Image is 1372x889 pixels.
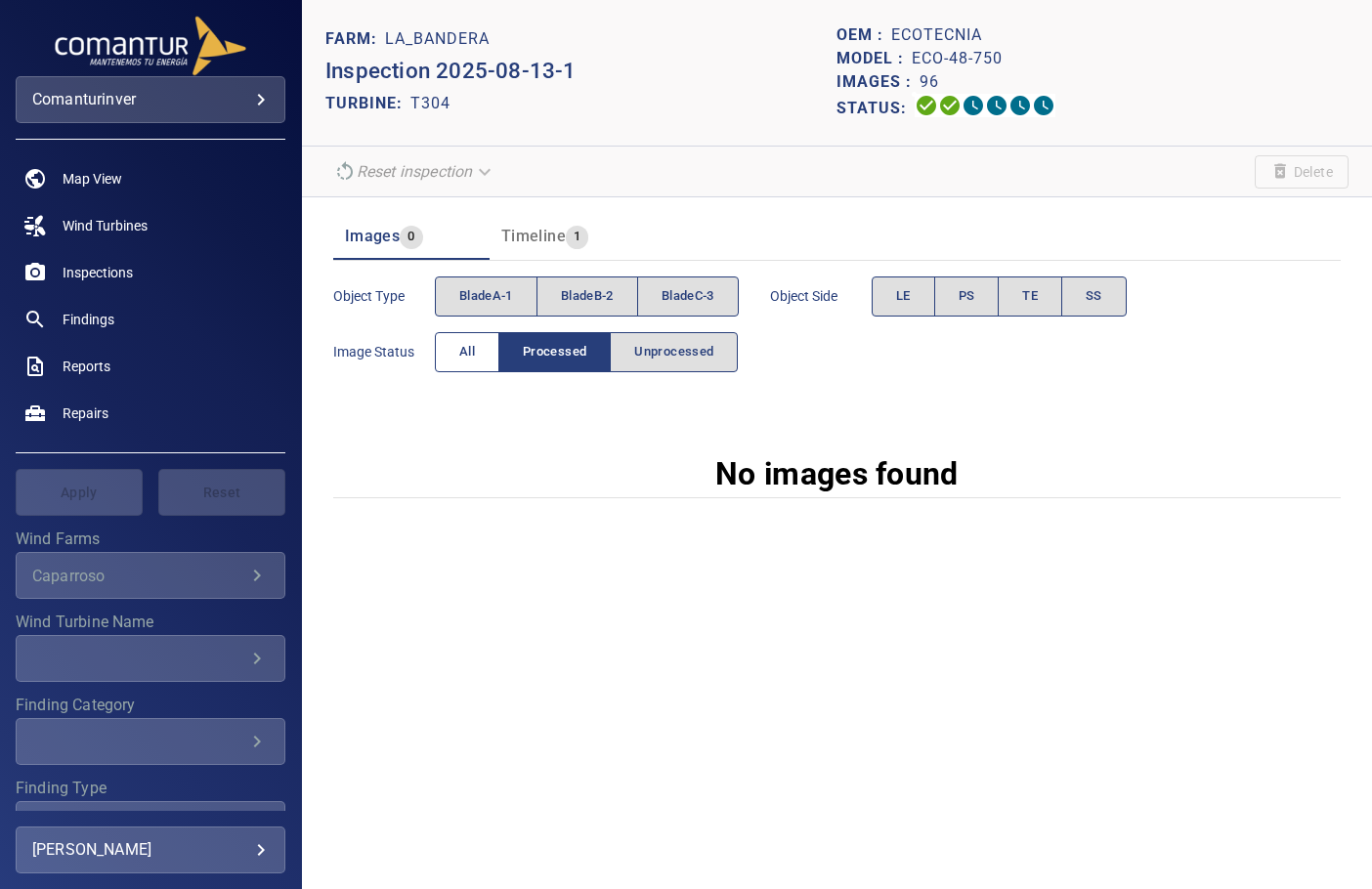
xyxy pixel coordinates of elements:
[16,635,285,682] div: Wind Turbine Name
[325,92,410,115] p: TURBINE:
[872,276,1127,317] div: objectSide
[891,23,982,47] p: ecotecnia
[410,92,450,115] p: T304
[959,285,975,308] span: PS
[345,227,400,245] span: Images
[16,614,285,630] label: Wind Turbine Name
[63,216,148,235] span: Wind Turbines
[561,285,614,308] span: bladeB-2
[836,94,915,122] p: Status:
[16,718,285,765] div: Finding Category
[435,332,739,372] div: imageStatus
[459,285,513,308] span: bladeA-1
[357,162,472,181] em: Reset inspection
[938,94,962,117] svg: Data Formatted 100%
[610,332,738,372] button: Unprocessed
[16,531,285,547] label: Wind Farms
[400,226,422,248] span: 0
[1008,94,1032,117] svg: Matching 0%
[1255,155,1349,189] span: Unable to delete the inspection due to your user permissions
[435,332,499,372] button: All
[1022,285,1038,308] span: TE
[16,249,285,296] a: inspections noActive
[63,310,114,329] span: Findings
[1086,285,1102,308] span: SS
[662,285,714,308] span: bladeC-3
[63,403,108,423] span: Repairs
[566,226,588,248] span: 1
[715,450,959,497] p: No images found
[16,390,285,437] a: repairs noActive
[637,276,739,317] button: bladeC-3
[1032,94,1055,117] svg: Classification 0%
[836,47,912,70] p: Model :
[63,357,110,376] span: Reports
[325,154,503,189] div: Unable to reset the inspection due to your user permissions
[536,276,638,317] button: bladeB-2
[1061,276,1127,317] button: SS
[896,285,911,308] span: LE
[770,286,872,306] span: Object Side
[872,276,935,317] button: LE
[16,801,285,848] div: Finding Type
[934,276,1000,317] button: PS
[32,834,269,866] div: [PERSON_NAME]
[16,698,285,713] label: Finding Category
[32,567,245,585] div: Caparroso
[16,76,285,123] div: comanturinver
[385,27,490,51] p: La_Bandera
[920,70,939,94] p: 96
[523,341,586,363] span: Processed
[16,781,285,796] label: Finding Type
[63,263,133,282] span: Inspections
[836,23,891,47] p: OEM :
[912,47,1003,70] p: ECO-48-750
[16,155,285,202] a: map noActive
[634,341,713,363] span: Unprocessed
[325,154,503,189] div: Reset inspection
[325,55,837,88] p: Inspection 2025-08-13-1
[501,227,566,245] span: Timeline
[985,94,1008,117] svg: ML Processing 0%
[16,296,285,343] a: findings noActive
[915,94,938,117] svg: Uploading 100%
[325,27,385,51] p: FARM:
[459,341,475,363] span: All
[63,169,122,189] span: Map View
[435,276,739,317] div: objectType
[16,343,285,390] a: reports noActive
[32,84,269,115] div: comanturinver
[498,332,611,372] button: Processed
[998,276,1062,317] button: TE
[16,552,285,599] div: Wind Farms
[333,286,435,306] span: Object type
[435,276,537,317] button: bladeA-1
[53,16,248,76] img: comanturinver-logo
[333,342,435,361] span: Image Status
[16,202,285,249] a: windturbines noActive
[962,94,985,117] svg: Selecting 0%
[836,70,920,94] p: Images :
